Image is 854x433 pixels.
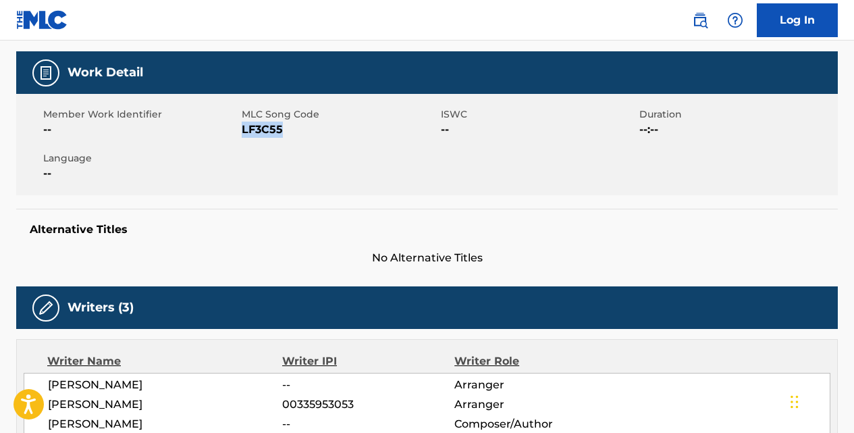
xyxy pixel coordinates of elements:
[791,382,799,422] div: Drag
[639,107,834,122] span: Duration
[47,353,282,370] div: Writer Name
[38,300,54,316] img: Writers
[48,416,282,432] span: [PERSON_NAME]
[48,397,282,413] span: [PERSON_NAME]
[282,377,454,393] span: --
[242,107,437,122] span: MLC Song Code
[441,122,636,138] span: --
[454,397,611,413] span: Arranger
[30,223,824,236] h5: Alternative Titles
[48,377,282,393] span: [PERSON_NAME]
[43,122,238,138] span: --
[786,368,854,433] iframe: Chat Widget
[282,353,454,370] div: Writer IPI
[441,107,636,122] span: ISWC
[16,10,68,30] img: MLC Logo
[43,151,238,165] span: Language
[242,122,437,138] span: LF3C55
[16,250,838,266] span: No Alternative Titles
[68,65,143,80] h5: Work Detail
[68,300,134,315] h5: Writers (3)
[692,12,708,28] img: search
[454,377,611,393] span: Arranger
[687,7,714,34] a: Public Search
[639,122,834,138] span: --:--
[454,416,611,432] span: Composer/Author
[727,12,743,28] img: help
[43,107,238,122] span: Member Work Identifier
[282,397,454,413] span: 00335953053
[38,65,54,81] img: Work Detail
[43,165,238,182] span: --
[454,353,611,370] div: Writer Role
[722,7,749,34] div: Help
[757,3,838,37] a: Log In
[282,416,454,432] span: --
